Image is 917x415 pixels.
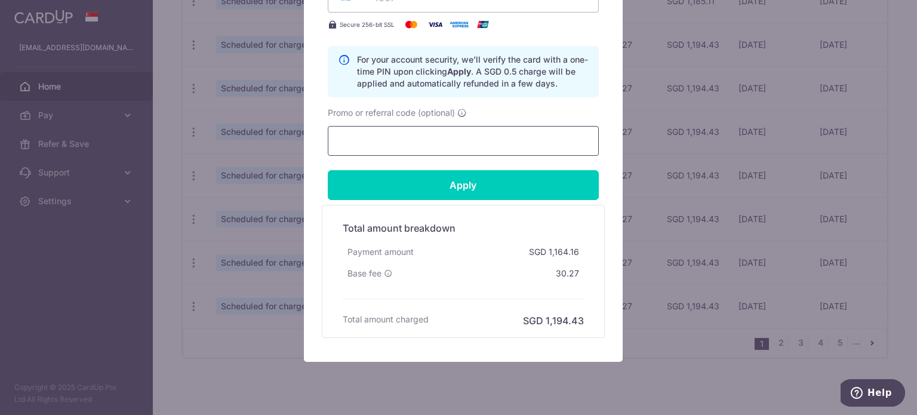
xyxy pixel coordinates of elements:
[841,379,905,409] iframe: Opens a widget where you can find more information
[328,170,599,200] input: Apply
[343,221,584,235] h5: Total amount breakdown
[447,17,471,32] img: American Express
[524,241,584,263] div: SGD 1,164.16
[27,8,51,19] span: Help
[340,20,395,29] span: Secure 256-bit SSL
[347,268,381,279] span: Base fee
[343,241,419,263] div: Payment amount
[343,313,429,325] h6: Total amount charged
[328,107,455,119] span: Promo or referral code (optional)
[523,313,584,328] h6: SGD 1,194.43
[471,17,495,32] img: UnionPay
[399,17,423,32] img: Mastercard
[447,66,471,76] b: Apply
[357,54,589,90] p: For your account security, we’ll verify the card with a one-time PIN upon clicking . A SGD 0.5 ch...
[551,263,584,284] div: 30.27
[423,17,447,32] img: Visa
